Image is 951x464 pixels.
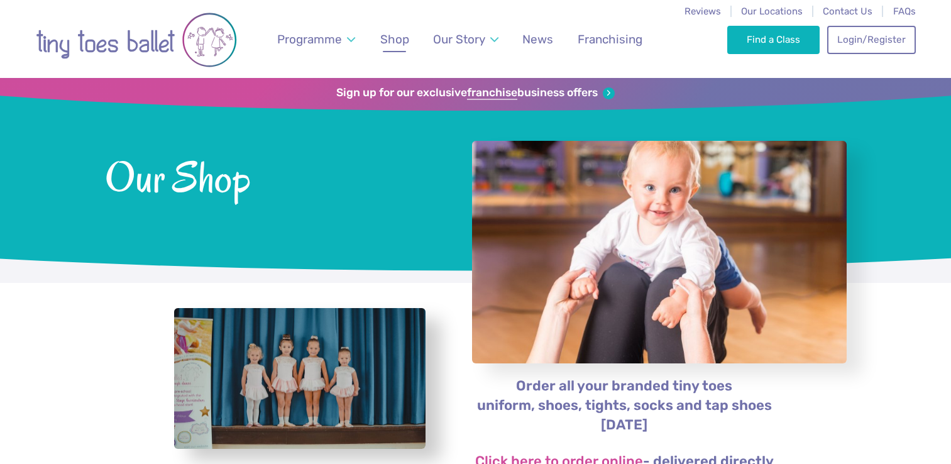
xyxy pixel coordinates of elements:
span: News [522,32,553,47]
span: Shop [380,32,409,47]
a: Contact Us [823,6,872,17]
a: Login/Register [827,26,915,53]
a: News [517,25,559,54]
a: Our Story [427,25,504,54]
a: Shop [374,25,415,54]
a: FAQs [893,6,916,17]
strong: franchise [467,86,517,100]
a: Programme [271,25,361,54]
a: Sign up for our exclusivefranchisebusiness offers [336,86,615,100]
a: View full-size image [174,308,426,450]
a: Reviews [684,6,721,17]
span: Programme [277,32,342,47]
img: tiny toes ballet [36,8,237,72]
span: Our Shop [105,150,439,201]
a: Find a Class [727,26,820,53]
span: Franchising [578,32,642,47]
p: Order all your branded tiny toes uniform, shoes, tights, socks and tap shoes [DATE] [471,377,778,435]
a: Our Locations [741,6,803,17]
span: Our Story [433,32,485,47]
a: Franchising [571,25,648,54]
